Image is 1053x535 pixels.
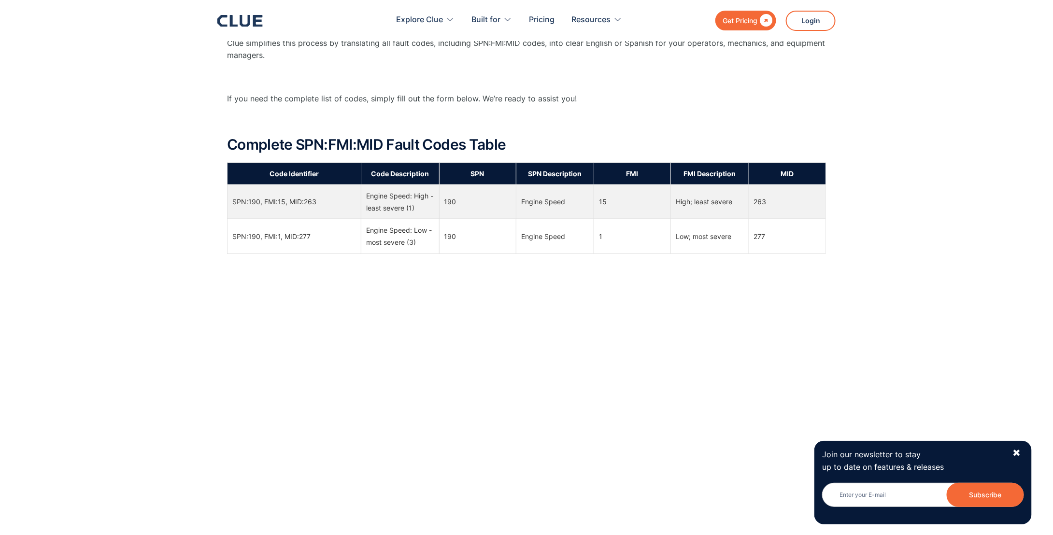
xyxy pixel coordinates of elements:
input: Subscribe [947,483,1024,507]
div: Resources [571,5,611,35]
div: Explore Clue [396,5,443,35]
a: Pricing [529,5,555,35]
th: SPN [439,162,516,184]
div:  [757,14,772,27]
td: 15 [594,184,671,219]
a: Get Pricing [715,11,776,30]
p: Join our newsletter to stay up to date on features & releases [822,449,1004,473]
td: 1 [594,219,671,253]
h2: Complete SPN:FMI:MID Fault Codes Table [227,137,826,153]
th: FMI Description [671,162,749,184]
td: 263 [749,184,826,219]
p: ‍ [227,71,826,83]
div: Built for [471,5,500,35]
th: MID [749,162,826,184]
div: Explore Clue [396,5,455,35]
div: Engine Speed: High - least severe (1) [366,190,434,214]
div: Resources [571,5,622,35]
th: Code Description [361,162,439,184]
td: SPN:190, FMI:1, MID:277 [228,219,361,253]
th: Code Identifier [228,162,361,184]
div: Engine Speed: Low - most severe (3) [366,224,434,248]
p: ‍ [227,114,826,127]
td: SPN:190, FMI:15, MID:263 [228,184,361,219]
p: If you need the complete list of codes, simply fill out the form below. We’re ready to assist you! [227,93,826,105]
td: 190 [439,219,516,253]
td: Engine Speed [516,219,594,253]
th: FMI [594,162,671,184]
form: Newsletter [822,483,1024,517]
div: Get Pricing [723,14,757,27]
td: 190 [439,184,516,219]
p: Clue simplifies this process by translating all fault codes, including SPN:FMI:MID codes, into cl... [227,37,826,61]
div: Built for [471,5,512,35]
td: Low; most severe [671,219,749,253]
td: 277 [749,219,826,253]
th: SPN Description [516,162,594,184]
div: High; least severe [676,196,743,208]
div: ✖ [1013,447,1021,459]
input: Enter your E-mail [822,483,1024,507]
td: Engine Speed [516,184,594,219]
a: Login [786,11,836,31]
